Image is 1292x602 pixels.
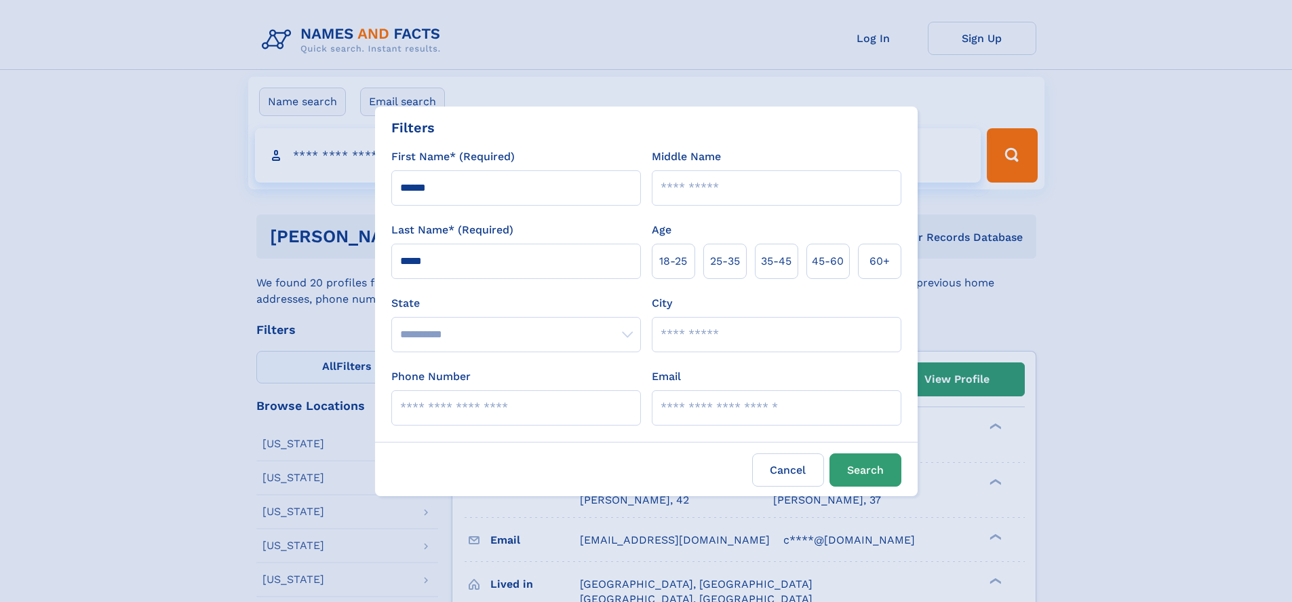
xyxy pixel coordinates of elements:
div: Filters [391,117,435,138]
label: Phone Number [391,369,471,385]
label: City [652,295,672,312]
label: First Name* (Required) [391,149,515,165]
label: Middle Name [652,149,721,165]
span: 18‑25 [659,253,687,269]
label: Last Name* (Required) [391,222,513,238]
span: 25‑35 [710,253,740,269]
label: Age [652,222,671,238]
label: Email [652,369,681,385]
span: 35‑45 [761,253,791,269]
button: Search [829,453,901,487]
span: 60+ [869,253,890,269]
label: Cancel [752,453,824,487]
span: 45‑60 [812,253,844,269]
label: State [391,295,641,312]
